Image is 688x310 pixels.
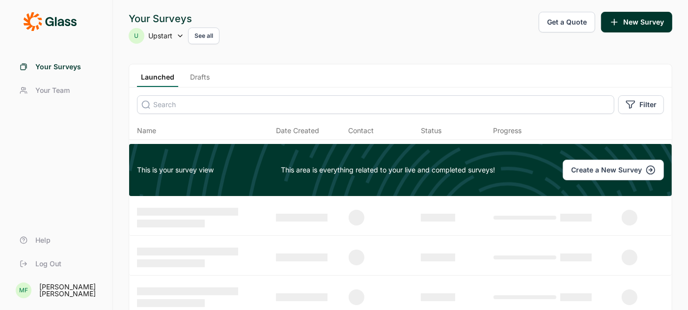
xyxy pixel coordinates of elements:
span: Filter [639,100,657,110]
div: MF [16,282,31,298]
div: Contact [349,126,374,136]
div: Status [421,126,441,136]
button: Filter [618,95,664,114]
button: New Survey [601,12,672,32]
a: Drafts [186,72,214,87]
div: [PERSON_NAME] [PERSON_NAME] [39,283,101,297]
span: Date Created [276,126,319,136]
span: Your Team [35,85,70,95]
div: Your Surveys [129,12,220,26]
button: Get a Quote [539,12,595,32]
span: This is your survey view [137,165,214,175]
span: Help [35,235,51,245]
div: Progress [494,126,522,136]
p: This area is everything related to your live and completed surveys! [281,165,495,175]
input: Search [137,95,614,114]
div: U [129,28,144,44]
span: Upstart [148,31,172,41]
span: Log Out [35,259,61,269]
span: Your Surveys [35,62,81,72]
button: See all [188,28,220,44]
button: Create a New Survey [563,160,664,180]
a: Launched [137,72,178,87]
span: Name [137,126,156,136]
